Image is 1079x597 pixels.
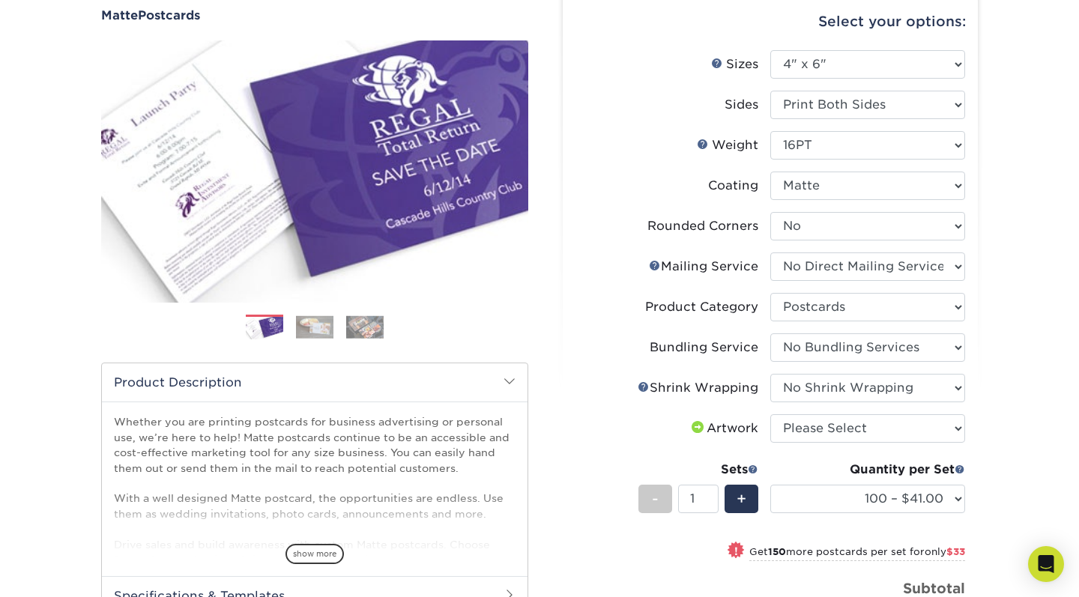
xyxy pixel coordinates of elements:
span: $33 [946,546,965,557]
div: Product Category [645,298,758,316]
h1: Postcards [101,8,528,22]
div: Weight [697,136,758,154]
span: show more [285,544,344,564]
div: Rounded Corners [647,217,758,235]
span: + [737,488,746,510]
img: Postcards 01 [246,315,283,342]
strong: 150 [768,546,786,557]
div: Open Intercom Messenger [1028,546,1064,582]
span: ! [734,543,738,559]
span: - [652,488,659,510]
div: Sizes [711,55,758,73]
a: MattePostcards [101,8,528,22]
img: Matte 01 [101,24,528,319]
div: Quantity per Set [770,461,965,479]
small: Get more postcards per set for [749,546,965,561]
div: Artwork [689,419,758,437]
div: Sides [725,96,758,114]
span: only [925,546,965,557]
h2: Product Description [102,363,528,401]
div: Shrink Wrapping [638,379,758,397]
img: Postcards 02 [296,315,333,339]
div: Coating [708,177,758,195]
span: Matte [101,8,138,22]
strong: Subtotal [903,580,965,596]
div: Bundling Service [650,339,758,357]
div: Sets [638,461,758,479]
div: Mailing Service [649,258,758,276]
img: Postcards 03 [346,315,384,339]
